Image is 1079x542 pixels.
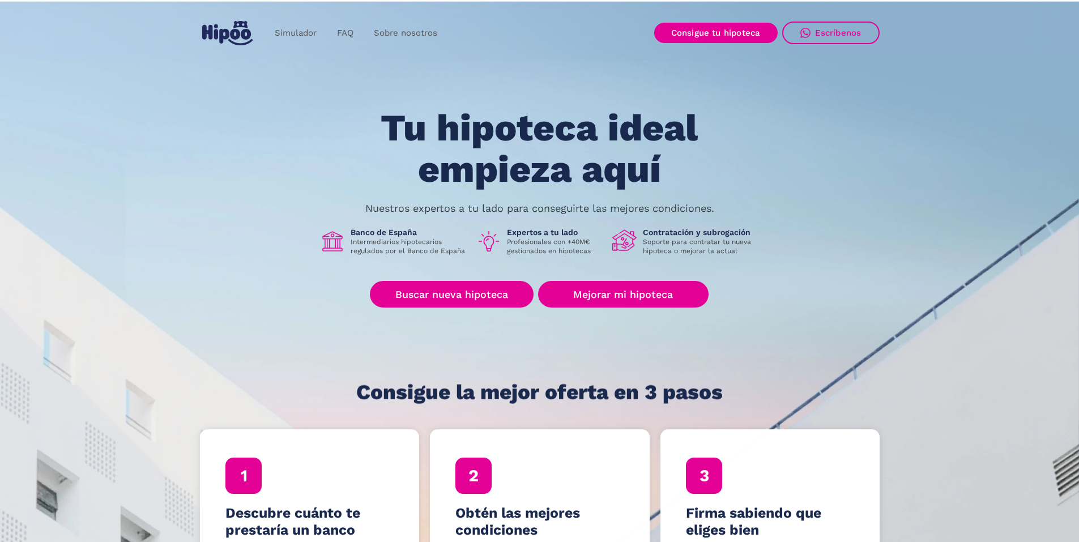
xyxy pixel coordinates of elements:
a: FAQ [327,22,364,44]
a: home [200,16,255,50]
h1: Banco de España [351,227,467,237]
a: Sobre nosotros [364,22,447,44]
p: Nuestros expertos a tu lado para conseguirte las mejores condiciones. [365,204,714,213]
h1: Contratación y subrogación [643,227,760,237]
a: Mejorar mi hipoteca [538,281,709,308]
h4: Firma sabiendo que eliges bien [685,505,854,539]
a: Buscar nueva hipoteca [370,281,534,308]
h4: Descubre cuánto te prestaría un banco [225,505,394,539]
a: Consigue tu hipoteca [654,23,778,43]
a: Escríbenos [782,22,880,44]
div: Escríbenos [815,28,862,38]
h1: Expertos a tu lado [507,227,603,237]
h4: Obtén las mejores condiciones [455,505,624,539]
h1: Consigue la mejor oferta en 3 pasos [356,381,723,403]
a: Simulador [265,22,327,44]
h1: Tu hipoteca ideal empieza aquí [325,108,754,190]
p: Profesionales con +40M€ gestionados en hipotecas [507,237,603,255]
p: Intermediarios hipotecarios regulados por el Banco de España [351,237,467,255]
p: Soporte para contratar tu nueva hipoteca o mejorar la actual [643,237,760,255]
